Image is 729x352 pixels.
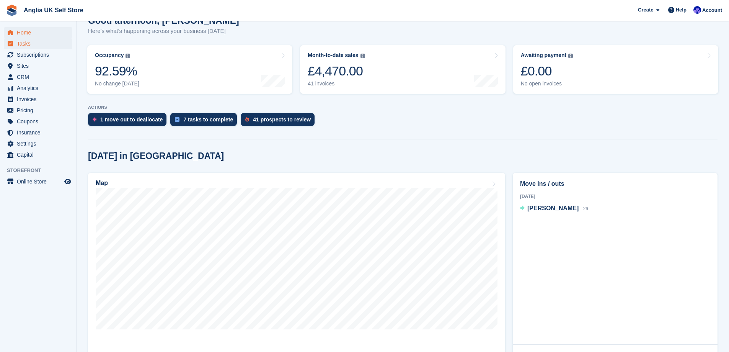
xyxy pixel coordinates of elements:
div: [DATE] [520,193,710,200]
a: menu [4,127,72,138]
img: icon-info-grey-7440780725fd019a000dd9b08b2336e03edf1995a4989e88bcd33f0948082b44.svg [126,54,130,58]
div: 7 tasks to complete [183,116,233,123]
a: Anglia UK Self Store [21,4,86,16]
span: Account [702,7,722,14]
span: Capital [17,149,63,160]
span: Subscriptions [17,49,63,60]
p: Here's what's happening across your business [DATE] [88,27,239,36]
span: Online Store [17,176,63,187]
span: Coupons [17,116,63,127]
div: 41 prospects to review [253,116,311,123]
div: £0.00 [521,63,573,79]
span: Home [17,27,63,38]
span: Sites [17,61,63,71]
a: 41 prospects to review [241,113,318,130]
div: 1 move out to deallocate [100,116,163,123]
span: Tasks [17,38,63,49]
div: 92.59% [95,63,139,79]
div: No open invoices [521,80,573,87]
a: menu [4,27,72,38]
a: 1 move out to deallocate [88,113,170,130]
div: 41 invoices [308,80,365,87]
h2: Map [96,180,108,187]
a: Preview store [63,177,72,186]
img: icon-info-grey-7440780725fd019a000dd9b08b2336e03edf1995a4989e88bcd33f0948082b44.svg [568,54,573,58]
a: menu [4,83,72,93]
img: Lewis Scotney [693,6,701,14]
a: menu [4,38,72,49]
a: menu [4,138,72,149]
span: Create [638,6,653,14]
div: £4,470.00 [308,63,365,79]
h2: Move ins / outs [520,179,710,188]
a: menu [4,49,72,60]
div: No change [DATE] [95,80,139,87]
span: Help [676,6,687,14]
span: Pricing [17,105,63,116]
img: task-75834270c22a3079a89374b754ae025e5fb1db73e45f91037f5363f120a921f8.svg [175,117,179,122]
a: 7 tasks to complete [170,113,241,130]
a: menu [4,176,72,187]
div: Occupancy [95,52,124,59]
span: Insurance [17,127,63,138]
a: menu [4,61,72,71]
h2: [DATE] in [GEOGRAPHIC_DATA] [88,151,224,161]
a: menu [4,149,72,160]
a: menu [4,72,72,82]
span: Analytics [17,83,63,93]
span: [PERSON_NAME] [527,205,579,211]
a: menu [4,94,72,105]
div: Month-to-date sales [308,52,358,59]
span: 26 [583,206,588,211]
div: Awaiting payment [521,52,567,59]
span: Settings [17,138,63,149]
span: Invoices [17,94,63,105]
img: prospect-51fa495bee0391a8d652442698ab0144808aea92771e9ea1ae160a38d050c398.svg [245,117,249,122]
img: stora-icon-8386f47178a22dfd0bd8f6a31ec36ba5ce8667c1dd55bd0f319d3a0aa187defe.svg [6,5,18,16]
a: menu [4,105,72,116]
a: [PERSON_NAME] 26 [520,204,588,214]
a: menu [4,116,72,127]
span: Storefront [7,167,76,174]
span: CRM [17,72,63,82]
a: Month-to-date sales £4,470.00 41 invoices [300,45,505,94]
a: Awaiting payment £0.00 No open invoices [513,45,718,94]
p: ACTIONS [88,105,718,110]
img: icon-info-grey-7440780725fd019a000dd9b08b2336e03edf1995a4989e88bcd33f0948082b44.svg [360,54,365,58]
img: move_outs_to_deallocate_icon-f764333ba52eb49d3ac5e1228854f67142a1ed5810a6f6cc68b1a99e826820c5.svg [93,117,96,122]
a: Occupancy 92.59% No change [DATE] [87,45,292,94]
